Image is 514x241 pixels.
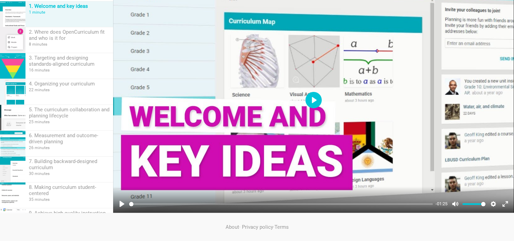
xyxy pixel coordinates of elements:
[129,201,433,207] input: Seek
[29,81,110,87] div: 4. Organizing your curriculum
[29,68,110,73] div: 16 minutes
[305,92,322,108] button: Play, 1. Welcome and key ideas
[462,201,485,207] input: Volume
[29,132,110,145] div: 6. Measurement and outcome-driven planning
[29,119,110,124] div: 25 minutes
[226,224,239,230] a: About
[433,200,449,208] div: Current time
[242,224,273,230] a: Privacy policy
[29,42,110,47] div: 8 minutes
[29,10,110,15] div: 1 minute
[29,171,110,176] div: 30 minutes
[29,55,110,67] div: 3. Targeting and designing standards-aligned curriculum
[117,198,127,209] button: Play, 1. Welcome and key ideas
[29,145,110,150] div: 26 minutes
[274,224,289,230] a: Terms
[29,29,110,41] div: 2. Where does OpenCurriculum fit and who is it for
[29,3,110,9] div: 1. Welcome and key ideas
[29,210,110,216] div: 9. Achieve high-quality instruction
[29,197,110,202] div: 35 minutes
[29,158,110,171] div: 7. Building backward-designed curriculum
[29,184,110,196] div: 8. Making curriculum student-centered
[29,107,110,119] div: 5. The curriculum collaboration and planning lifecycle
[29,87,110,92] div: 22 minutes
